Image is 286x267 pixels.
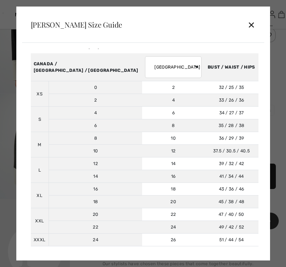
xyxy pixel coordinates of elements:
td: 22 [49,221,142,234]
td: 14 [49,170,142,183]
td: 10 [142,132,204,145]
span: 47 / 40 / 50 [219,212,244,217]
td: 16 [49,183,142,196]
td: 12 [49,157,142,170]
span: 35 / 28 / 38 [219,123,245,128]
td: 6 [142,107,204,119]
td: 26 [142,234,204,246]
td: 24 [49,234,142,246]
td: 18 [142,183,204,196]
span: 33 / 26 / 36 [219,98,244,103]
td: 12 [142,145,204,157]
th: CANADA / [GEOGRAPHIC_DATA] / [GEOGRAPHIC_DATA] [31,53,142,81]
span: 51 / 44 / 54 [219,237,244,242]
span: 36 / 29 / 39 [219,136,244,141]
td: 22 [142,208,204,221]
td: 18 [49,196,142,208]
td: XS [31,81,49,107]
td: 6 [49,119,142,132]
div: [PERSON_NAME] Size Guide [31,21,123,28]
td: XXXL [31,234,49,246]
span: 41 / 34 / 44 [219,174,244,179]
td: 8 [142,119,204,132]
span: 37.5 / 30.5 / 40.5 [213,148,250,153]
td: S [31,107,49,132]
td: 4 [49,107,142,119]
span: 34 / 27 / 37 [219,110,244,115]
td: 14 [142,157,204,170]
td: L [31,157,49,183]
span: 49 / 42 / 52 [219,225,244,230]
td: 10 [49,145,142,157]
span: 45 / 38 / 48 [219,199,245,204]
td: 24 [142,221,204,234]
td: 20 [142,196,204,208]
td: 16 [142,170,204,183]
td: XXL [31,208,49,234]
span: 32 / 25 / 35 [219,85,244,90]
td: 4 [142,94,204,107]
span: Help [17,5,32,12]
td: XL [31,183,49,208]
td: 20 [49,208,142,221]
td: 8 [49,132,142,145]
td: 2 [142,81,204,94]
div: ✕ [248,17,255,32]
span: 43 / 36 / 46 [219,186,244,192]
td: 2 [49,94,142,107]
td: 0 [49,81,142,94]
span: 39 / 32 / 42 [219,161,244,166]
td: M [31,132,49,157]
th: BUST / WAIST / HIPS [204,53,258,81]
